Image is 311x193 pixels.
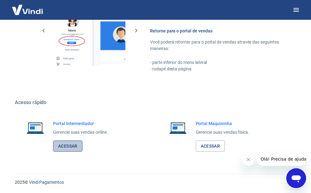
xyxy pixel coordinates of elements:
iframe: Mensagem da empresa [257,152,306,166]
p: Você poderá retornar para o portal de vendas através das seguintes maneiras: [150,39,281,52]
iframe: Botão para abrir a janela de mensagens [286,168,306,188]
a: Acessar [196,141,225,152]
a: Acessar [53,141,82,152]
img: Imagem de um notebook aberto [165,120,191,135]
span: Olá! Precisa de ajuda? [4,4,52,9]
img: Vindi [7,0,48,19]
h6: Portal Intermediador [53,120,108,127]
a: Vindi Pagamentos [29,180,64,185]
p: - rodapé desta página [150,66,281,72]
p: Gerencie suas vendas online. [53,129,108,136]
p: - parte inferior do menu lateral [150,59,281,66]
img: Imagem de um notebook aberto [22,120,48,135]
h6: Retorne para o portal de vendas [150,28,281,34]
h6: Portal Maquininha [196,120,250,127]
h5: Acesso rápido [15,99,296,106]
iframe: Fechar mensagem [242,153,254,166]
p: Gerencie suas vendas física. [196,129,250,136]
p: 2025 © [15,179,296,186]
